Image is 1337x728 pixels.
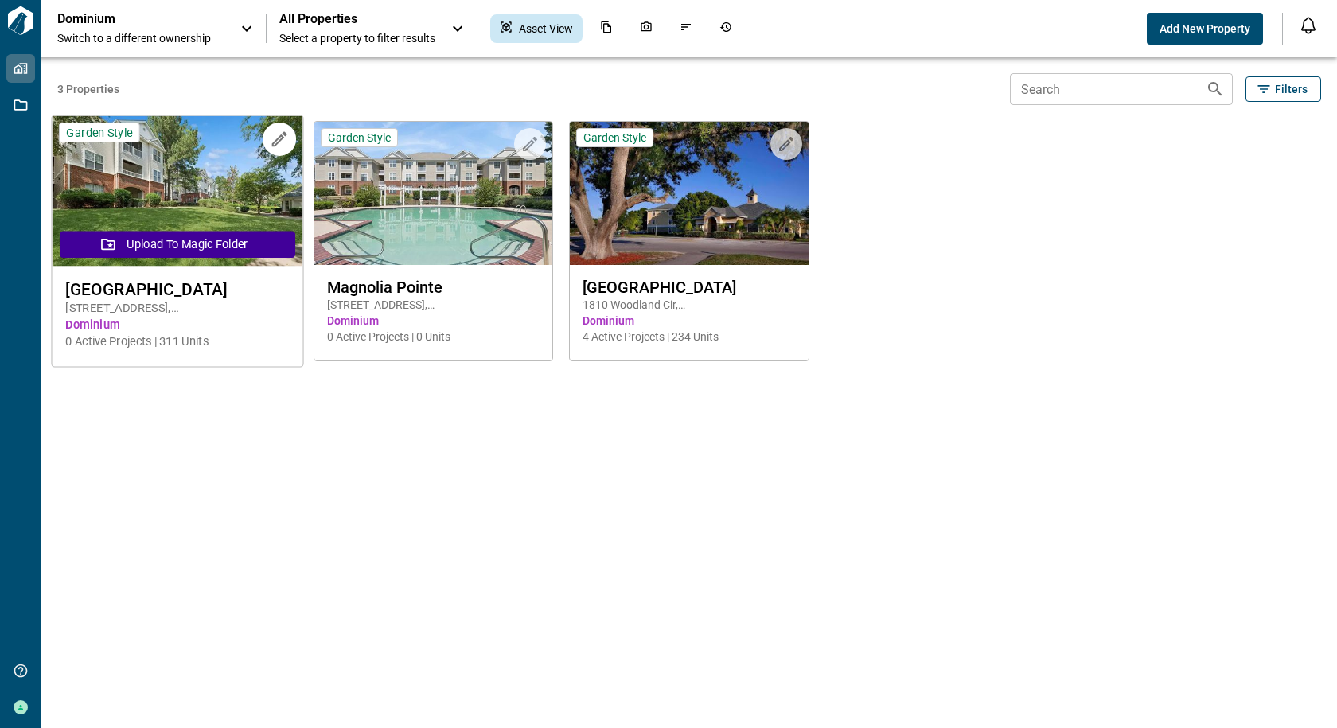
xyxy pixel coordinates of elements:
[1147,13,1263,45] button: Add New Property
[65,300,289,317] span: [STREET_ADDRESS] , [GEOGRAPHIC_DATA] , NC
[57,81,1004,97] span: 3 Properties
[57,30,224,46] span: Switch to a different ownership
[327,329,540,345] span: 0 Active Projects | 0 Units
[1296,13,1321,38] button: Open notification feed
[490,14,583,43] div: Asset View
[570,122,809,265] img: property-asset
[327,313,540,329] span: Dominium
[279,11,435,27] span: All Properties
[328,130,391,145] span: Garden Style
[327,297,540,313] span: [STREET_ADDRESS] , [GEOGRAPHIC_DATA] , NC
[583,278,796,297] span: [GEOGRAPHIC_DATA]
[53,116,303,267] img: property-asset
[65,279,289,299] span: [GEOGRAPHIC_DATA]
[1275,81,1308,97] span: Filters
[591,14,622,43] div: Documents
[583,130,646,145] span: Garden Style
[65,317,289,333] span: Dominium
[710,14,742,43] div: Job History
[65,333,289,350] span: 0 Active Projects | 311 Units
[670,14,702,43] div: Issues & Info
[519,21,573,37] span: Asset View
[279,30,435,46] span: Select a property to filter results
[314,122,553,265] img: property-asset
[57,11,201,27] p: Dominium
[66,125,132,140] span: Garden Style
[327,278,540,297] span: Magnolia Pointe
[1245,76,1321,102] button: Filters
[583,329,796,345] span: 4 Active Projects | 234 Units
[1199,73,1231,105] button: Search properties
[60,231,295,258] button: Upload to Magic Folder
[630,14,662,43] div: Photos
[583,313,796,329] span: Dominium
[1160,21,1250,37] span: Add New Property
[583,297,796,313] span: 1810 Woodland Cir , [GEOGRAPHIC_DATA] , FL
